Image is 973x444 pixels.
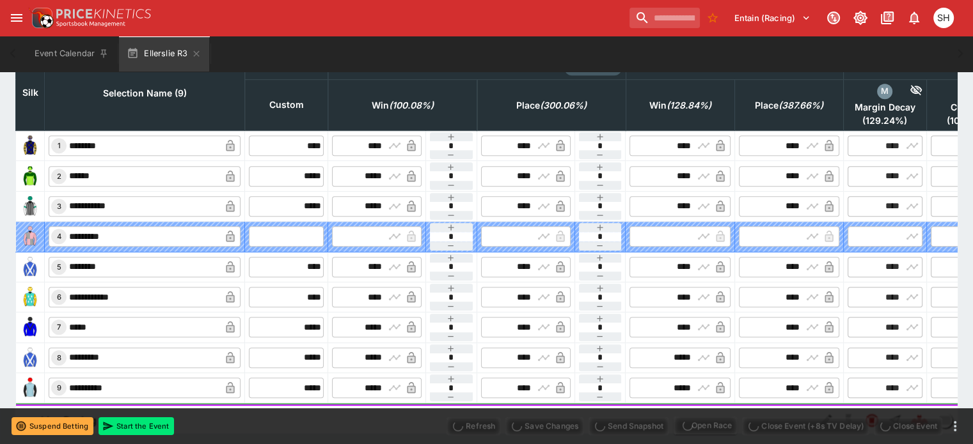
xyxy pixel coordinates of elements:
button: Connected to PK [822,6,845,29]
button: Select Tenant [727,8,818,28]
span: Place(300.06%) [502,98,601,113]
button: Start the Event [99,417,174,435]
span: 3 [54,202,64,211]
img: runner 8 [20,348,40,368]
em: ( 128.84 %) [667,98,711,113]
em: ( 387.66 %) [779,98,823,113]
span: 1 [55,141,63,150]
button: Event Calendar [27,36,116,72]
div: Stephen Hunt [933,8,954,28]
div: Hide Competitor [892,84,922,99]
button: Stephen Hunt [929,4,958,32]
em: ( 100.08 %) [389,98,434,113]
img: runner 9 [20,378,40,398]
span: Selection Name (9) [89,86,201,101]
img: runner 1 [20,135,40,156]
button: Toggle light/dark mode [849,6,872,29]
span: 9 [54,383,64,392]
button: Ellerslie R3 [119,36,209,72]
th: Silk [16,55,45,130]
span: ( 129.24 %) [848,115,922,126]
img: PriceKinetics [56,9,151,19]
img: runner 6 [20,287,40,307]
img: runner 2 [20,166,40,187]
span: 5 [54,263,64,272]
button: more [947,418,963,434]
th: Custom [245,79,328,130]
img: Sportsbook Management [56,21,125,27]
em: ( 300.06 %) [540,98,587,113]
button: Notifications [903,6,926,29]
div: split button [674,417,737,434]
input: search [629,8,700,28]
div: margin_decay [877,84,892,99]
img: runner 3 [20,196,40,217]
button: open drawer [5,6,28,29]
img: runner 4 [20,226,40,247]
img: runner 5 [20,257,40,277]
button: No Bookmarks [702,8,723,28]
img: runner 7 [20,317,40,337]
span: 6 [54,293,64,302]
button: Documentation [876,6,899,29]
span: Win(128.84%) [635,98,725,113]
img: PriceKinetics Logo [28,5,54,31]
button: Suspend Betting [12,417,93,435]
span: Place(387.66%) [741,98,837,113]
span: 2 [54,172,64,181]
span: 7 [54,323,63,332]
span: Margin Decay [848,102,922,113]
span: 4 [54,232,64,241]
span: 8 [54,353,64,362]
span: Win(100.08%) [358,98,448,113]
